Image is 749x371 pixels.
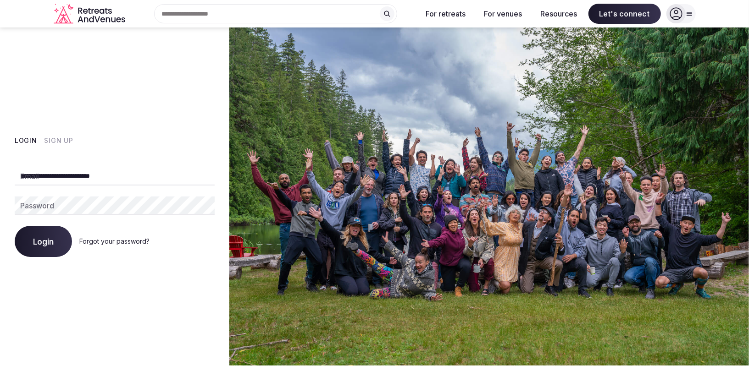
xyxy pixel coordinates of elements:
button: For venues [477,4,530,24]
span: Login [33,237,54,246]
button: Login [15,136,37,145]
a: Forgot your password? [79,237,150,245]
button: Resources [533,4,585,24]
button: For retreats [419,4,473,24]
span: Let's connect [588,4,661,24]
a: Visit the homepage [54,4,127,24]
button: Sign Up [44,136,73,145]
button: Login [15,226,72,257]
svg: Retreats and Venues company logo [54,4,127,24]
img: My Account Background [229,27,749,366]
